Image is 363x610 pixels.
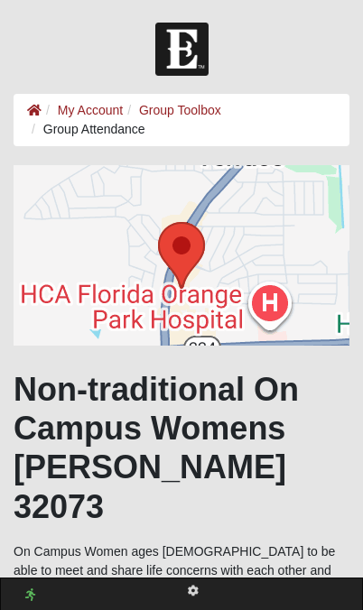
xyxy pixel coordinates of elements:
li: Group Attendance [27,120,145,139]
a: Group Toolbox [139,103,221,117]
a: Web cache enabled [25,586,35,605]
a: My Account [58,103,123,117]
a: Page Properties (Alt+P) [177,578,209,605]
h1: Non-traditional On Campus Womens [PERSON_NAME] 32073 [14,370,349,526]
img: Church of Eleven22 Logo [155,23,209,76]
